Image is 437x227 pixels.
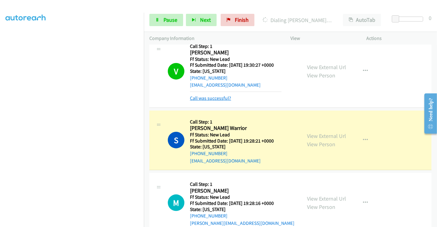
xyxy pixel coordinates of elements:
h5: Ff Status: New Lead [190,56,281,62]
a: View External Url [307,195,346,202]
h5: Call Step: 1 [190,181,294,187]
h5: Ff Status: New Lead [190,194,294,200]
h2: [PERSON_NAME] [190,49,281,56]
a: View External Url [307,132,346,139]
a: [PERSON_NAME][EMAIL_ADDRESS][DOMAIN_NAME] [190,220,294,226]
h1: S [168,132,184,148]
a: View Person [307,203,335,210]
h5: Ff Status: New Lead [190,132,281,138]
h5: Ff Submitted Date: [DATE] 19:28:16 +0000 [190,200,294,206]
h5: State: [US_STATE] [190,206,294,213]
p: Actions [367,35,432,42]
span: Pause [163,16,177,23]
a: [EMAIL_ADDRESS][DOMAIN_NAME] [190,82,261,88]
div: 0 [429,14,431,22]
p: View [290,35,356,42]
button: Next [186,14,217,26]
a: Finish [221,14,254,26]
span: Finish [235,16,249,23]
a: Pause [149,14,183,26]
p: Company Information [149,35,279,42]
iframe: Resource Center [419,89,437,138]
a: [EMAIL_ADDRESS][DOMAIN_NAME] [190,158,261,164]
a: [PHONE_NUMBER] [190,75,227,81]
h5: Ff Submitted Date: [DATE] 19:28:21 +0000 [190,138,281,144]
h5: Ff Submitted Date: [DATE] 19:30:27 +0000 [190,62,281,68]
h2: [PERSON_NAME] [190,187,281,194]
h5: Call Step: 1 [190,119,281,125]
p: Dialing [PERSON_NAME] Warrior [263,16,332,24]
h5: Call Step: 1 [190,43,281,49]
a: [PHONE_NUMBER] [190,213,227,219]
a: [PHONE_NUMBER] [190,151,227,156]
button: AutoTab [343,14,381,26]
span: Next [200,16,211,23]
h2: [PERSON_NAME] Warrior [190,125,281,132]
h1: M [168,194,184,211]
a: Call was successful? [190,95,231,101]
div: Delay between calls (in seconds) [395,17,423,22]
div: The call is yet to be attempted [168,194,184,211]
h1: V [168,63,184,80]
a: View Person [307,141,335,148]
h5: State: [US_STATE] [190,68,281,74]
h5: State: [US_STATE] [190,144,281,150]
a: View External Url [307,64,346,71]
a: View Person [307,72,335,79]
